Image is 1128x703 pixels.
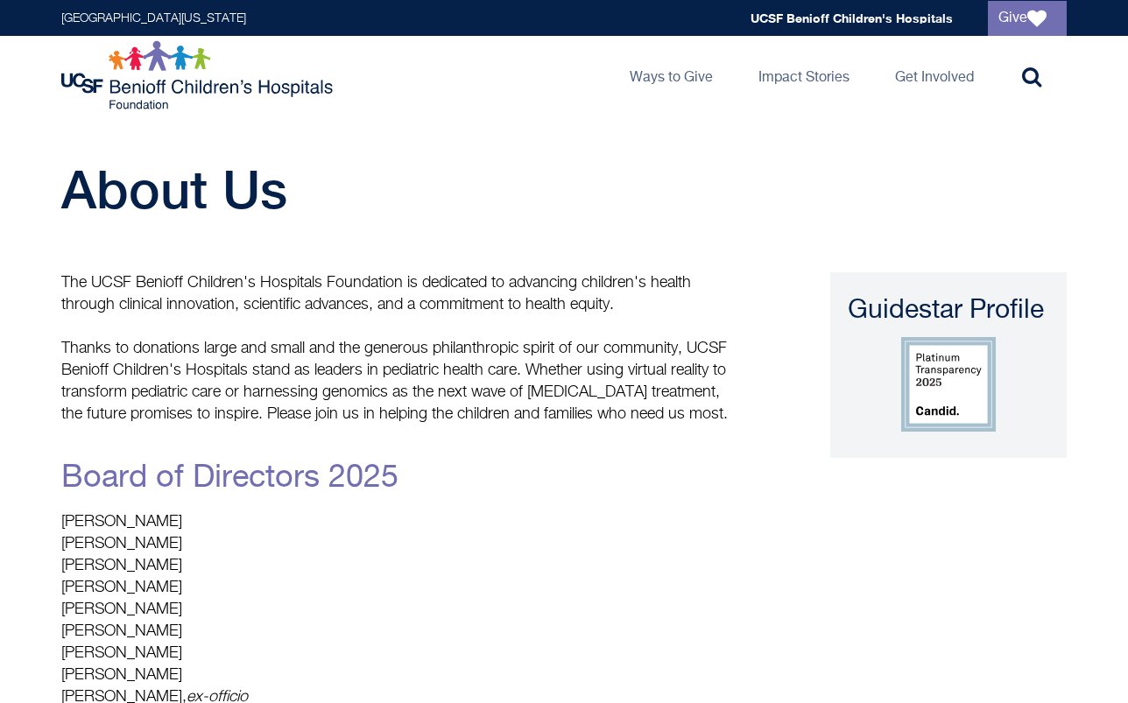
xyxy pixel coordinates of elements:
p: Thanks to donations large and small and the generous philanthropic spirit of our community, UCSF ... [61,338,736,425]
a: Give [988,1,1067,36]
a: Impact Stories [744,36,864,115]
img: Guidestar Profile logo [901,337,996,432]
a: Get Involved [881,36,988,115]
img: Logo for UCSF Benioff Children's Hospitals Foundation [61,40,337,110]
div: Guidestar Profile [848,293,1049,328]
p: The UCSF Benioff Children's Hospitals Foundation is dedicated to advancing children's health thro... [61,272,736,316]
a: Board of Directors 2025 [61,462,398,494]
a: [GEOGRAPHIC_DATA][US_STATE] [61,12,246,25]
span: About Us [61,158,287,220]
a: Ways to Give [616,36,727,115]
a: UCSF Benioff Children's Hospitals [751,11,953,25]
